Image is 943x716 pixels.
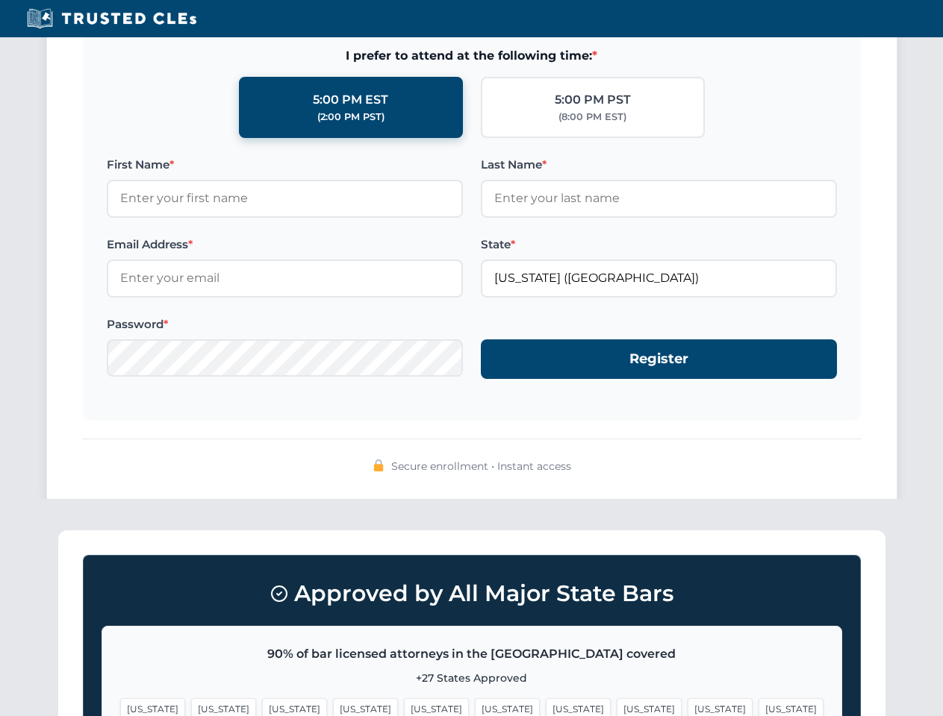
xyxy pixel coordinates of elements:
[120,670,824,686] p: +27 States Approved
[107,260,463,297] input: Enter your email
[107,236,463,254] label: Email Address
[373,459,385,471] img: 🔒
[481,180,837,217] input: Enter your last name
[107,46,837,66] span: I prefer to attend at the following time:
[107,315,463,333] label: Password
[120,644,824,664] p: 90% of bar licensed attorneys in the [GEOGRAPHIC_DATA] covered
[102,574,842,614] h3: Approved by All Major State Bars
[558,110,626,125] div: (8:00 PM EST)
[481,339,837,379] button: Register
[481,260,837,297] input: Florida (FL)
[555,90,631,110] div: 5:00 PM PST
[107,156,463,174] label: First Name
[313,90,388,110] div: 5:00 PM EST
[22,7,201,30] img: Trusted CLEs
[481,236,837,254] label: State
[107,180,463,217] input: Enter your first name
[317,110,385,125] div: (2:00 PM PST)
[481,156,837,174] label: Last Name
[391,458,571,474] span: Secure enrollment • Instant access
